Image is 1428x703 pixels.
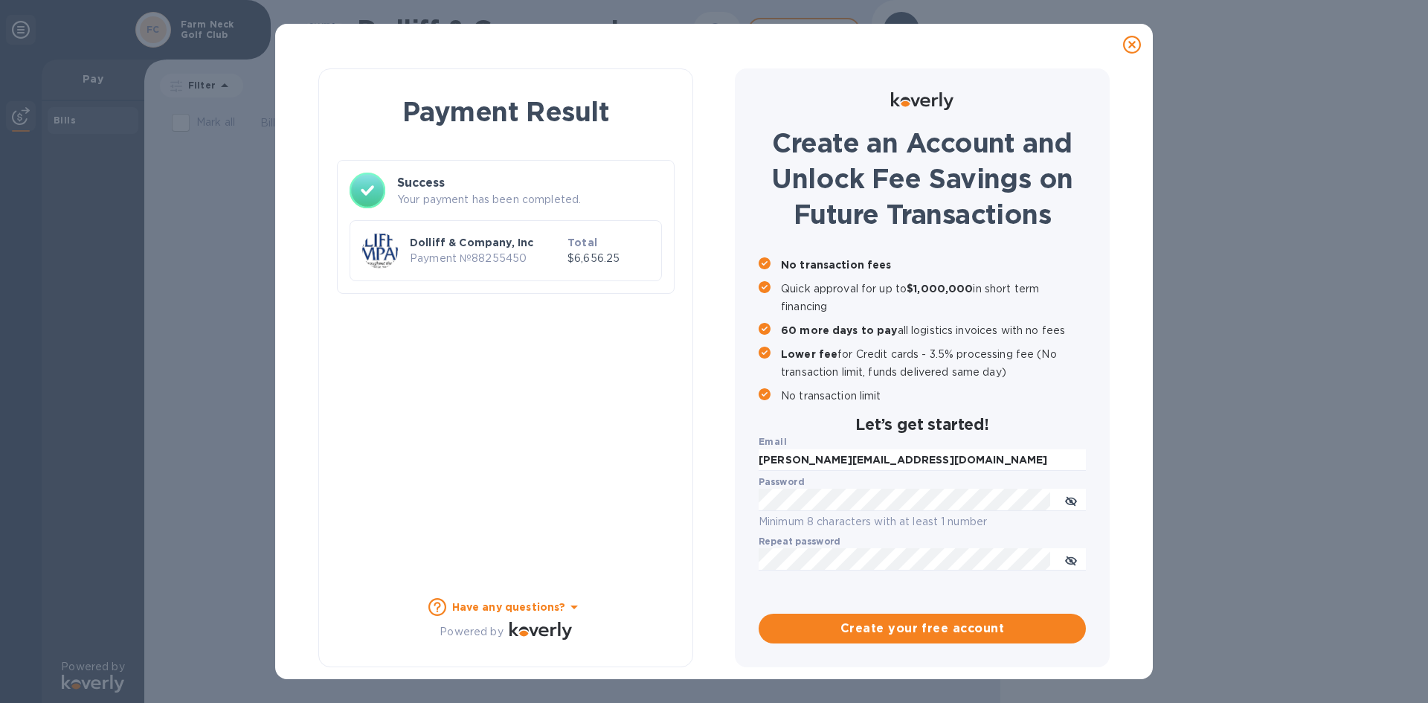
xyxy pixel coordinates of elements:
[397,174,662,192] h3: Success
[759,538,840,547] label: Repeat password
[781,324,898,336] b: 60 more days to pay
[1056,545,1086,574] button: toggle password visibility
[410,251,562,266] p: Payment № 88255450
[907,283,973,295] b: $1,000,000
[343,93,669,130] h1: Payment Result
[781,259,892,271] b: No transaction fees
[781,348,837,360] b: Lower fee
[781,387,1086,405] p: No transaction limit
[759,513,1086,530] p: Minimum 8 characters with at least 1 number
[781,345,1086,381] p: for Credit cards - 3.5% processing fee (No transaction limit, funds delivered same day)
[567,251,649,266] p: $6,656.25
[759,415,1086,434] h2: Let’s get started!
[440,624,503,640] p: Powered by
[759,478,804,487] label: Password
[397,192,662,208] p: Your payment has been completed.
[771,620,1074,638] span: Create your free account
[452,601,566,613] b: Have any questions?
[759,449,1086,472] input: Enter email address
[759,614,1086,643] button: Create your free account
[1056,485,1086,515] button: toggle password visibility
[891,92,953,110] img: Logo
[781,280,1086,315] p: Quick approval for up to in short term financing
[759,125,1086,232] h1: Create an Account and Unlock Fee Savings on Future Transactions
[781,321,1086,339] p: all logistics invoices with no fees
[759,436,787,447] b: Email
[567,237,597,248] b: Total
[509,622,572,640] img: Logo
[410,235,562,250] p: Dolliff & Company, Inc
